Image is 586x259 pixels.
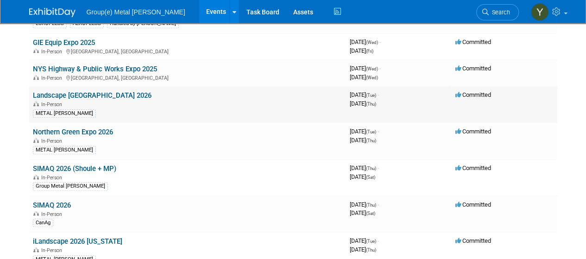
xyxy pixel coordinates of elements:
span: (Fri) [366,49,373,54]
a: iLandscape 2026 [US_STATE] [33,237,122,246]
span: Committed [455,65,491,72]
span: [DATE] [350,38,381,45]
span: In-Person [41,175,65,181]
img: In-Person Event [33,75,39,80]
span: - [378,164,379,171]
span: [DATE] [350,65,381,72]
span: [DATE] [350,100,376,107]
img: In-Person Event [33,211,39,216]
span: Group(e) Metal [PERSON_NAME] [87,8,185,16]
span: (Thu) [366,166,376,171]
span: Committed [455,164,491,171]
img: In-Person Event [33,49,39,53]
span: - [379,38,381,45]
span: [DATE] [350,173,375,180]
span: - [378,201,379,208]
a: SIMAQ 2026 [33,201,71,209]
a: NYS Highway & Public Works Expo 2025 [33,65,157,73]
span: - [378,91,379,98]
span: [DATE] [350,47,373,54]
span: Search [489,9,510,16]
div: Group Metal [PERSON_NAME] [33,182,108,190]
span: (Thu) [366,138,376,143]
span: [DATE] [350,246,376,253]
img: In-Person Event [33,101,39,106]
span: In-Person [41,49,65,55]
span: - [378,128,379,135]
div: EUROPLESS [33,19,67,28]
span: [DATE] [350,237,379,244]
span: (Tue) [366,239,376,244]
div: [GEOGRAPHIC_DATA], [GEOGRAPHIC_DATA] [33,74,342,81]
span: (Wed) [366,40,378,45]
span: (Wed) [366,75,378,80]
span: - [378,237,379,244]
img: In-Person Event [33,247,39,252]
span: [DATE] [350,209,375,216]
img: ExhibitDay [29,8,76,17]
span: In-Person [41,247,65,253]
img: In-Person Event [33,138,39,143]
div: METAL [PERSON_NAME] [33,146,96,154]
div: Handled by [PERSON_NAME] [107,19,179,28]
a: Northern Green Expo 2026 [33,128,113,136]
span: In-Person [41,101,65,107]
img: In-Person Event [33,175,39,179]
a: SIMAQ 2026 (Shoule + MP) [33,164,116,173]
div: METAL [PERSON_NAME] [33,109,96,118]
div: CanAg [33,219,53,227]
span: In-Person [41,211,65,217]
span: (Wed) [366,66,378,71]
span: [DATE] [350,128,379,135]
span: In-Person [41,75,65,81]
span: [DATE] [350,74,378,81]
span: Committed [455,237,491,244]
span: (Thu) [366,101,376,107]
span: (Tue) [366,93,376,98]
span: - [379,65,381,72]
span: Committed [455,38,491,45]
span: [DATE] [350,164,379,171]
div: [GEOGRAPHIC_DATA], [GEOGRAPHIC_DATA] [33,47,342,55]
span: (Tue) [366,129,376,134]
span: [DATE] [350,91,379,98]
span: (Sat) [366,211,375,216]
span: Committed [455,91,491,98]
span: (Thu) [366,202,376,208]
a: GIE Equip Expo 2025 [33,38,95,47]
span: Committed [455,201,491,208]
span: Committed [455,128,491,135]
span: (Sat) [366,175,375,180]
span: [DATE] [350,201,379,208]
div: AEROPLESS [70,19,104,28]
span: [DATE] [350,137,376,144]
a: Search [476,4,519,20]
a: Landscape [GEOGRAPHIC_DATA] 2026 [33,91,151,100]
img: Yannick Taillon [531,3,548,21]
span: In-Person [41,138,65,144]
span: (Thu) [366,247,376,253]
